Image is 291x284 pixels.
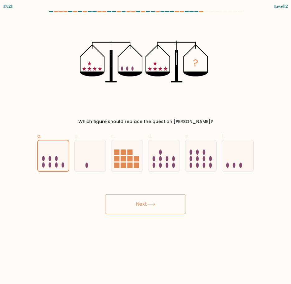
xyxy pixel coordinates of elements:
[3,3,13,9] div: 17:21
[274,3,288,9] div: Level 2
[185,132,189,140] span: e.
[74,132,79,140] span: b.
[41,118,250,125] div: Which figure should replace the question [PERSON_NAME]?
[111,132,115,140] span: c.
[105,194,186,214] button: Next
[222,132,224,140] span: f.
[193,56,198,70] tspan: ?
[37,132,41,140] span: a.
[148,132,152,140] span: d.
